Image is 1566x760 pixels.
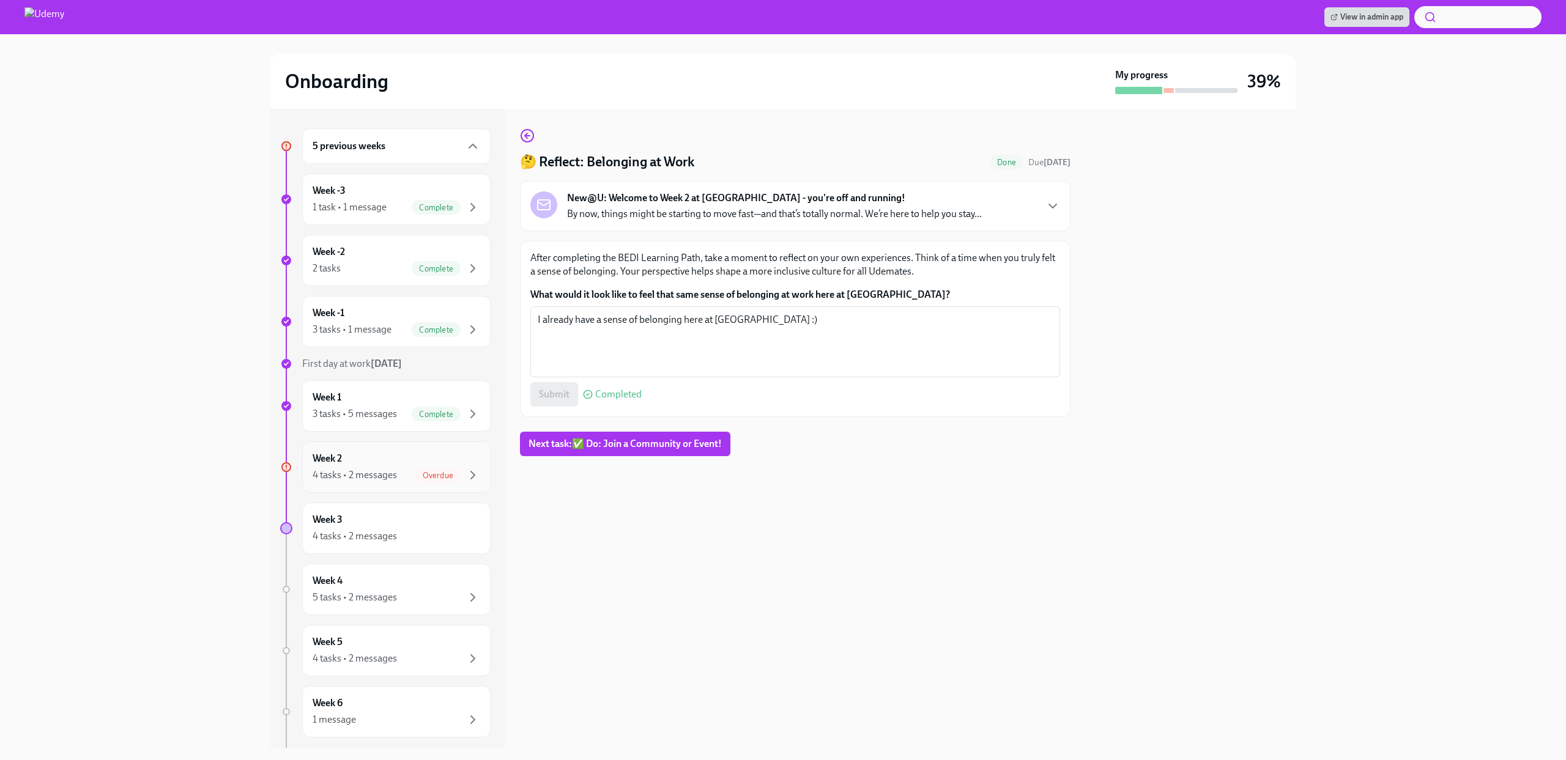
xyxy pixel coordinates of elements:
[595,389,642,399] span: Completed
[313,323,391,336] div: 3 tasks • 1 message
[280,564,491,615] a: Week 45 tasks • 2 messages
[1324,7,1409,27] a: View in admin app
[1330,11,1403,23] span: View in admin app
[313,635,343,649] h6: Week 5
[313,184,346,197] h6: Week -3
[24,7,64,27] img: Udemy
[530,288,1060,301] label: What would it look like to feel that same sense of belonging at work here at [GEOGRAPHIC_DATA]?
[280,235,491,286] a: Week -22 tasksComplete
[285,69,388,94] h2: Onboarding
[313,201,387,214] div: 1 task • 1 message
[313,452,342,465] h6: Week 2
[313,262,341,275] div: 2 tasks
[1044,157,1071,168] strong: [DATE]
[280,625,491,676] a: Week 54 tasks • 2 messages
[529,438,722,450] span: Next task : ✅ Do: Join a Community or Event!
[313,407,397,421] div: 3 tasks • 5 messages
[313,245,345,259] h6: Week -2
[280,686,491,737] a: Week 61 message
[313,468,397,482] div: 4 tasks • 2 messages
[538,312,1053,371] textarea: I already have a sense of belonging here at [GEOGRAPHIC_DATA] :)
[412,203,461,212] span: Complete
[371,358,402,369] strong: [DATE]
[412,325,461,334] span: Complete
[1115,68,1168,82] strong: My progress
[302,358,402,369] span: First day at work
[280,380,491,432] a: Week 13 tasks • 5 messagesComplete
[313,391,341,404] h6: Week 1
[415,471,461,480] span: Overdue
[567,191,905,205] strong: New@U: Welcome to Week 2 at [GEOGRAPHIC_DATA] - you're off and running!
[520,153,694,171] h4: 🤔 Reflect: Belonging at Work
[280,357,491,371] a: First day at work[DATE]
[280,503,491,554] a: Week 34 tasks • 2 messages
[313,574,343,588] h6: Week 4
[520,432,730,456] button: Next task:✅ Do: Join a Community or Event!
[412,264,461,273] span: Complete
[313,591,397,604] div: 5 tasks • 2 messages
[313,652,397,665] div: 4 tasks • 2 messages
[990,158,1023,167] span: Done
[302,128,491,164] div: 5 previous weeks
[530,251,1060,278] p: After completing the BEDI Learning Path, take a moment to reflect on your own experiences. Think ...
[280,174,491,225] a: Week -31 task • 1 messageComplete
[313,513,343,526] h6: Week 3
[567,207,982,221] p: By now, things might be starting to move fast—and that’s totally normal. We’re here to help you s...
[280,296,491,347] a: Week -13 tasks • 1 messageComplete
[412,410,461,419] span: Complete
[313,696,343,710] h6: Week 6
[1247,70,1281,92] h3: 39%
[313,713,356,726] div: 1 message
[1028,157,1071,168] span: September 20th, 2025 10:00
[280,441,491,493] a: Week 24 tasks • 2 messagesOverdue
[313,306,344,320] h6: Week -1
[313,529,397,543] div: 4 tasks • 2 messages
[1028,157,1071,168] span: Due
[313,139,385,153] h6: 5 previous weeks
